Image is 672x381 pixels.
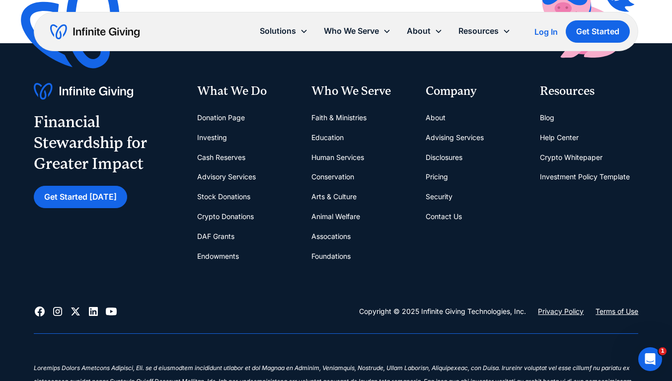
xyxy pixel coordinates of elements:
[311,207,360,227] a: Animal Welfare
[540,128,579,148] a: Help Center
[311,108,367,128] a: Faith & Ministries
[311,246,351,266] a: Foundations
[458,24,499,38] div: Resources
[534,26,558,38] a: Log In
[197,83,296,100] div: What We Do
[260,24,296,38] div: Solutions
[197,246,239,266] a: Endowments
[540,83,638,100] div: Resources
[197,227,234,246] a: DAF Grants
[426,128,484,148] a: Advising Services
[538,305,584,317] a: Privacy Policy
[324,24,379,38] div: Who We Serve
[540,108,554,128] a: Blog
[197,207,254,227] a: Crypto Donations
[34,186,127,208] a: Get Started [DATE]
[311,128,344,148] a: Education
[659,347,667,355] span: 1
[50,24,140,40] a: home
[311,187,357,207] a: Arts & Culture
[426,83,524,100] div: Company
[252,20,316,42] div: Solutions
[197,108,245,128] a: Donation Page
[359,305,526,317] div: Copyright © 2025 Infinite Giving Technologies, Inc.
[596,305,638,317] a: Terms of Use
[450,20,519,42] div: Resources
[407,24,431,38] div: About
[197,167,256,187] a: Advisory Services
[197,187,250,207] a: Stock Donations
[638,347,662,371] iframe: Intercom live chat
[311,227,351,246] a: Assocations
[426,187,452,207] a: Security
[540,167,630,187] a: Investment Policy Template
[197,128,227,148] a: Investing
[34,112,181,174] div: Financial Stewardship for Greater Impact
[426,148,462,167] a: Disclosures
[540,148,602,167] a: Crypto Whitepaper
[426,108,446,128] a: About
[311,148,364,167] a: Human Services
[34,350,639,363] div: ‍‍‍
[426,207,462,227] a: Contact Us
[426,167,448,187] a: Pricing
[311,167,354,187] a: Conservation
[566,20,630,43] a: Get Started
[316,20,399,42] div: Who We Serve
[197,148,245,167] a: Cash Reserves
[311,83,410,100] div: Who We Serve
[399,20,450,42] div: About
[534,28,558,36] div: Log In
